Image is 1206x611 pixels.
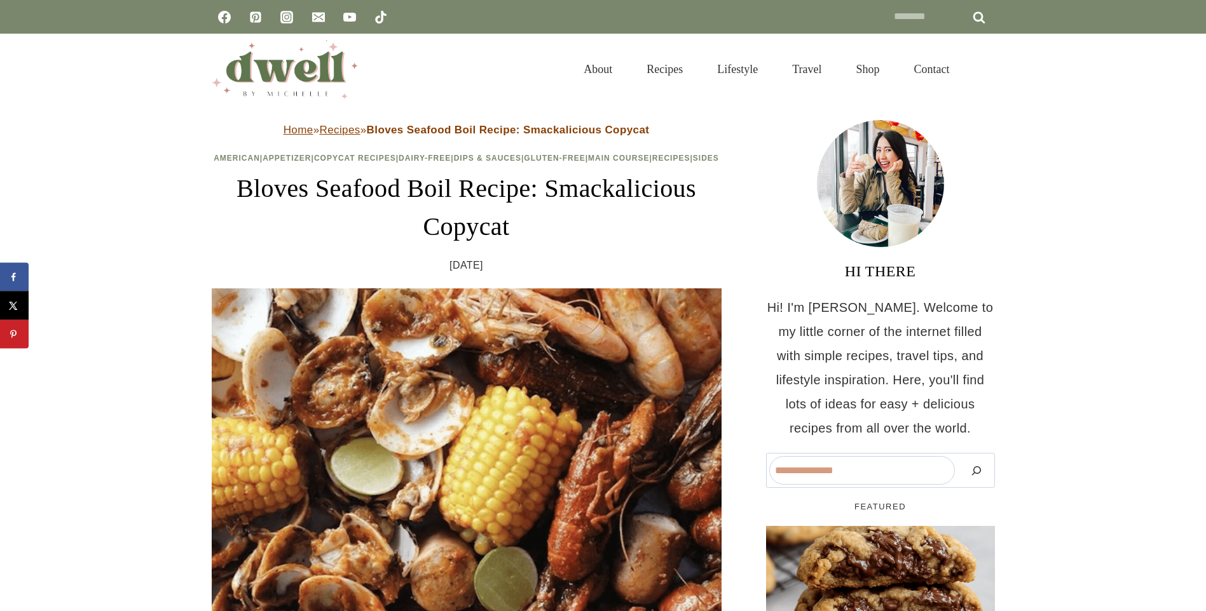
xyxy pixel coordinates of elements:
[284,124,313,136] a: Home
[566,47,966,91] nav: Primary Navigation
[306,4,331,30] a: Email
[693,154,719,163] a: Sides
[212,170,722,246] h1: Bloves Seafood Boil Recipe: Smackalicious Copycat
[284,124,650,136] span: » »
[524,154,585,163] a: Gluten-Free
[368,4,394,30] a: TikTok
[212,4,237,30] a: Facebook
[337,4,362,30] a: YouTube
[314,154,396,163] a: Copycat Recipes
[766,500,995,513] h5: FEATURED
[766,260,995,283] h3: HI THERE
[700,47,775,91] a: Lifestyle
[629,47,700,91] a: Recipes
[214,154,260,163] a: American
[274,4,299,30] a: Instagram
[766,295,995,440] p: Hi! I'm [PERSON_NAME]. Welcome to my little corner of the internet filled with simple recipes, tr...
[839,47,896,91] a: Shop
[961,456,992,485] button: Search
[973,58,995,80] button: View Search Form
[454,154,521,163] a: Dips & Sauces
[897,47,967,91] a: Contact
[449,256,483,275] time: [DATE]
[263,154,311,163] a: Appetizer
[367,124,650,136] strong: Bloves Seafood Boil Recipe: Smackalicious Copycat
[212,40,358,98] img: DWELL by michelle
[775,47,839,91] a: Travel
[566,47,629,91] a: About
[399,154,451,163] a: Dairy-Free
[652,154,690,163] a: Recipes
[588,154,649,163] a: Main Course
[320,124,360,136] a: Recipes
[243,4,268,30] a: Pinterest
[214,154,719,163] span: | | | | | | | |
